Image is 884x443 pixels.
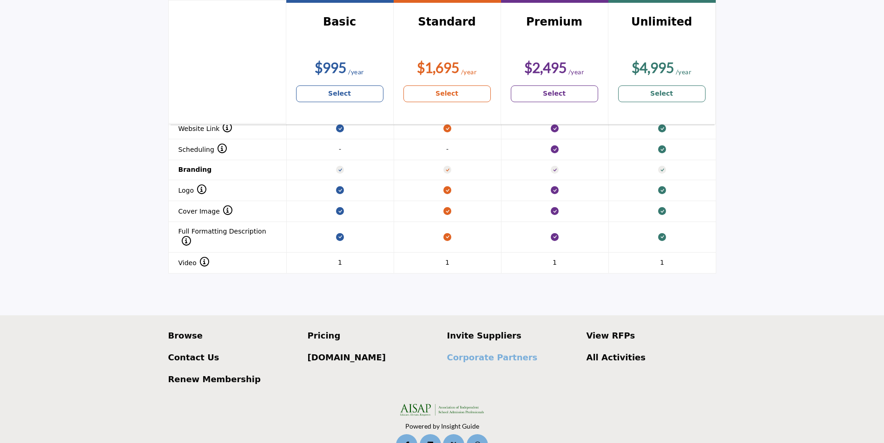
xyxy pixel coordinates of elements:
[435,89,458,98] b: Select
[405,422,479,430] a: Powered by Insight Guide
[178,166,212,173] strong: Branding
[461,68,477,76] sub: /year
[308,351,437,364] a: [DOMAIN_NAME]
[618,15,706,52] h3: Unlimited
[403,85,491,102] a: Select
[178,125,232,132] span: Website Link
[660,259,664,266] span: 1
[296,85,383,102] a: Select
[178,146,227,153] span: Scheduling
[568,68,585,76] sub: /year
[447,329,577,342] a: Invite Suppliers
[618,85,706,102] a: Select
[348,68,364,76] sub: /year
[400,404,484,416] img: No Site Logo
[178,208,232,215] span: Cover Image
[524,59,567,76] b: $2,495
[168,329,298,342] a: Browse
[403,15,491,52] h3: Standard
[447,351,577,364] a: Corporate Partners
[338,259,342,266] span: 1
[543,89,566,98] b: Select
[178,259,209,267] span: Video
[178,228,266,246] span: Full Formatting Description
[417,59,459,76] b: $1,695
[315,59,346,76] b: $995
[308,329,437,342] a: Pricing
[676,68,692,76] sub: /year
[553,259,557,266] span: 1
[650,89,673,98] b: Select
[511,15,598,52] h3: Premium
[286,139,394,160] td: -
[296,15,383,52] h3: Basic
[394,139,501,160] td: -
[587,329,716,342] a: View RFPs
[168,373,298,385] a: Renew Membership
[511,85,598,102] a: Select
[587,351,716,364] a: All Activities
[328,89,351,98] b: Select
[178,187,207,194] span: Logo
[168,351,298,364] a: Contact Us
[632,59,674,76] b: $4,995
[445,259,449,266] span: 1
